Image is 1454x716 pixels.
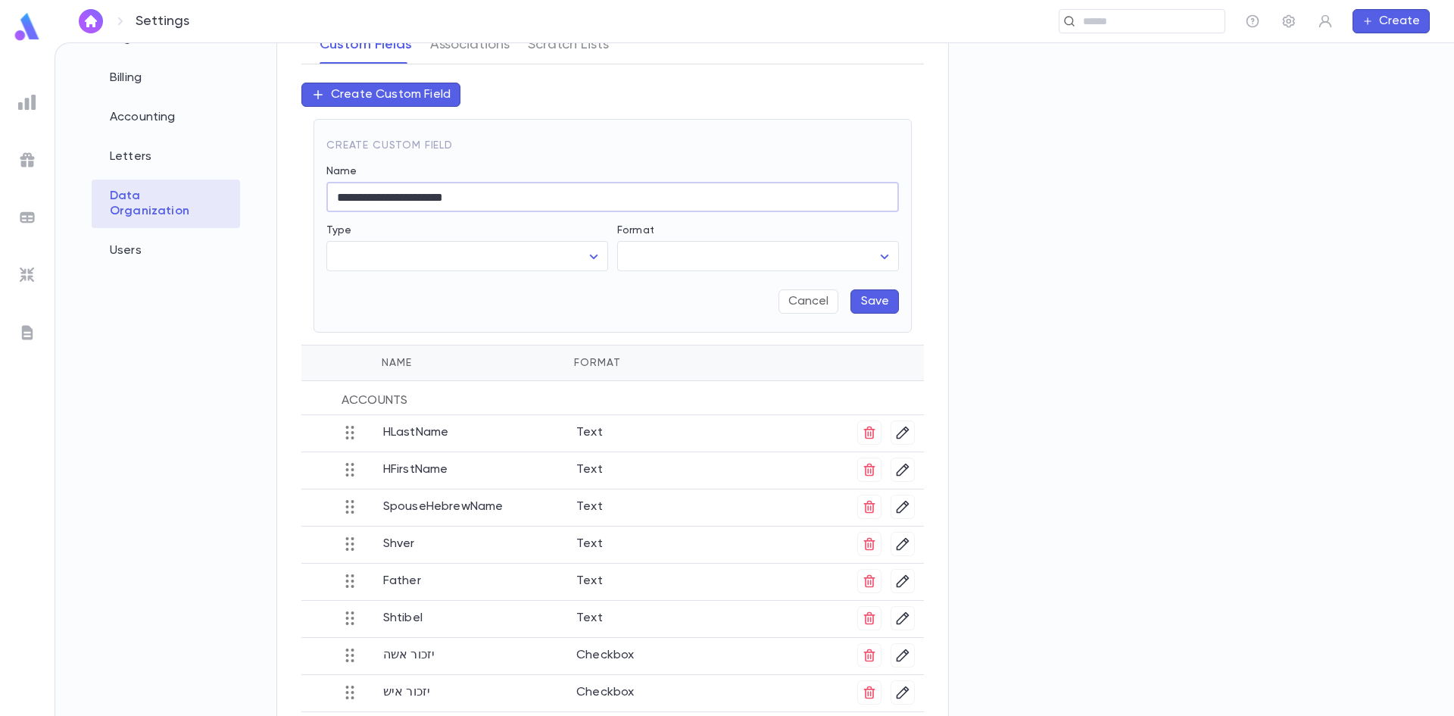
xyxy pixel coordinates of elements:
[301,381,924,415] div: Account s
[383,680,576,700] p: יזכור איש
[382,358,411,368] span: Name
[383,421,576,440] p: HLastName
[617,242,899,271] div: ​
[383,532,576,552] p: Shver
[574,358,620,368] span: Format
[92,180,240,228] div: Data Organization
[576,532,818,552] p: Text
[92,234,240,267] div: Users
[12,12,42,42] img: logo
[383,606,576,626] p: Shtibel
[18,324,36,342] img: letters_grey.7941b92b52307dd3b8a917253454ce1c.svg
[320,26,412,64] button: Custom Fields
[576,606,818,626] p: Text
[383,458,576,477] p: HFirstName
[383,643,576,663] p: יזכור אשה
[850,289,899,314] button: Save
[528,26,609,64] button: Scratch Lists
[326,140,453,151] span: Create Custom Field
[136,13,189,30] p: Settings
[576,680,818,700] p: Checkbox
[617,224,654,236] label: Format
[1353,9,1430,33] button: Create
[383,569,576,589] p: Father
[576,495,818,514] p: Text
[576,421,818,440] p: Text
[326,165,357,177] label: Name
[326,242,608,271] div: ​
[430,26,510,64] button: Associations
[778,289,838,314] button: Cancel
[331,87,451,102] p: Create Custom Field
[576,643,818,663] p: Checkbox
[18,208,36,227] img: batches_grey.339ca447c9d9533ef1741baa751efc33.svg
[383,495,576,514] p: SpouseHebrewName
[18,93,36,111] img: reports_grey.c525e4749d1bce6a11f5fe2a8de1b229.svg
[92,61,240,95] div: Billing
[18,266,36,284] img: imports_grey.530a8a0e642e233f2baf0ef88e8c9fcb.svg
[576,569,818,589] p: Text
[92,140,240,174] div: Letters
[92,101,240,134] div: Accounting
[576,458,818,477] p: Text
[301,83,460,107] button: Create Custom Field
[18,151,36,169] img: campaigns_grey.99e729a5f7ee94e3726e6486bddda8f1.svg
[82,15,100,27] img: home_white.a664292cf8c1dea59945f0da9f25487c.svg
[326,224,352,236] label: Type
